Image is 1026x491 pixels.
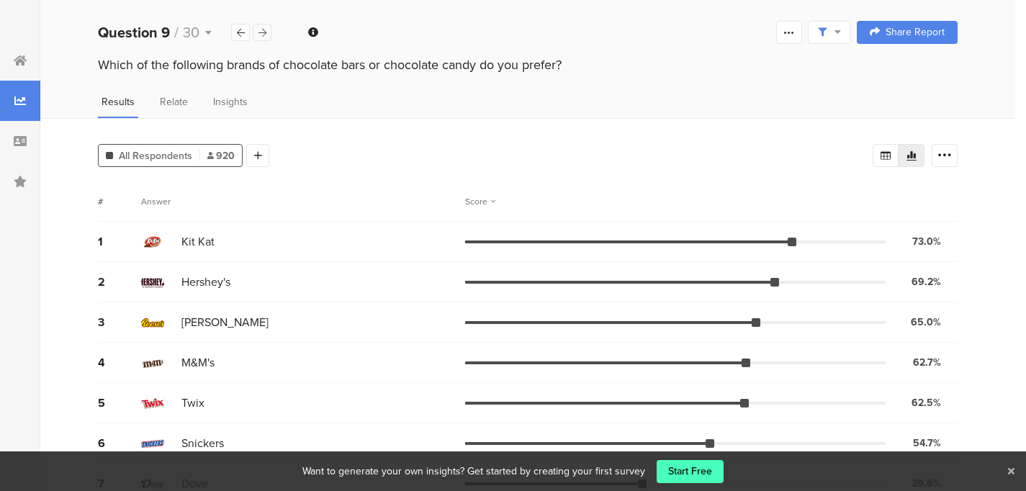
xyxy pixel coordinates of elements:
[98,354,141,371] div: 4
[141,392,164,415] img: d3718dnoaommpf.cloudfront.net%2Fitem%2F3866d254ff55f23f0338.png
[886,27,945,37] span: Share Report
[467,464,645,479] div: Get started by creating your first survey
[102,94,135,109] span: Results
[912,234,941,249] div: 73.0%
[465,195,495,208] div: Score
[98,395,141,411] div: 5
[913,436,941,451] div: 54.7%
[141,351,164,374] img: d3718dnoaommpf.cloudfront.net%2Fitem%2F111922cd937df1602c87.png
[141,311,164,334] img: d3718dnoaommpf.cloudfront.net%2Fitem%2F745e8e0329193b5a69c0.png
[119,148,192,163] span: All Respondents
[181,435,224,451] span: Snickers
[181,233,215,250] span: Kit Kat
[181,314,269,330] span: [PERSON_NAME]
[98,195,141,208] div: #
[98,22,170,43] b: Question 9
[98,274,141,290] div: 2
[913,355,941,370] div: 62.7%
[181,395,204,411] span: Twix
[141,230,164,253] img: d3718dnoaommpf.cloudfront.net%2Fitem%2Ff33d53cc694ee0071f9d.png
[912,395,941,410] div: 62.5%
[98,435,141,451] div: 6
[98,314,141,330] div: 3
[911,315,941,330] div: 65.0%
[207,148,235,163] span: 920
[183,22,199,43] span: 30
[98,55,958,74] div: Which of the following brands of chocolate bars or chocolate candy do you prefer?
[160,94,188,109] span: Relate
[302,464,464,479] div: Want to generate your own insights?
[657,460,724,483] a: Start Free
[98,233,141,250] div: 1
[141,271,164,294] img: d3718dnoaommpf.cloudfront.net%2Fitem%2Fcfd12e938df9ef81bbb5.png
[213,94,248,109] span: Insights
[912,274,941,289] div: 69.2%
[174,22,179,43] span: /
[141,195,171,208] div: Answer
[181,354,215,371] span: M&M's
[181,274,230,290] span: Hershey's
[141,432,164,455] img: d3718dnoaommpf.cloudfront.net%2Fitem%2Fd92cdce14369900bad68.png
